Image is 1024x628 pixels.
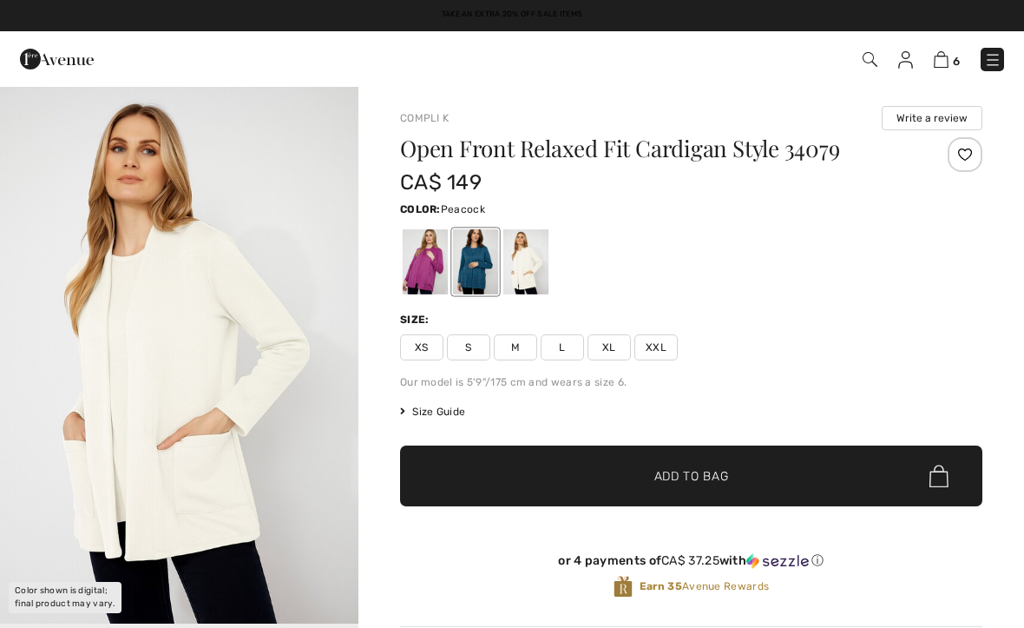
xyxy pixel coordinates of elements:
a: 1ère Avenue [20,50,94,66]
h1: Open Front Relaxed Fit Cardigan Style 34079 [400,137,885,160]
div: Peacock [453,229,498,294]
div: or 4 payments ofCA$ 37.25withSezzle Click to learn more about Sezzle [400,553,982,575]
span: XL [587,334,631,360]
span: L [541,334,584,360]
span: Avenue Rewards [640,578,769,594]
div: Our model is 5'9"/175 cm and wears a size 6. [400,374,982,390]
span: M [494,334,537,360]
span: Size Guide [400,404,465,420]
button: Write a review [882,106,982,130]
div: or 4 payments of with [400,553,982,569]
span: 6 [953,55,960,68]
span: CA$ 37.25 [661,553,719,568]
span: Peacock [441,203,485,215]
a: 6 [934,49,960,69]
button: Add to Bag [400,446,982,506]
img: My Info [898,51,913,69]
img: Search [863,52,877,67]
div: Fushia [403,229,448,294]
span: Color: [400,203,441,215]
div: Off White [503,229,548,294]
div: Size: [400,312,433,327]
img: Avenue Rewards [614,575,633,598]
img: 1ère Avenue [20,42,94,76]
img: Menu [984,51,1001,69]
span: S [447,334,490,360]
img: Shopping Bag [934,51,949,68]
a: Take an Extra 20% Off Sale Items [442,10,583,18]
strong: Earn 35 [640,580,682,592]
img: Bag.svg [929,465,949,487]
a: Compli K [400,112,449,124]
span: XXL [634,334,678,360]
img: Sezzle [746,553,809,569]
span: Add to Bag [654,467,729,486]
iframe: Opens a widget where you can find more information [912,576,1007,619]
div: Color shown is digital; final product may vary. [9,582,121,613]
span: CA$ 149 [400,170,482,195]
span: XS [400,334,443,360]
